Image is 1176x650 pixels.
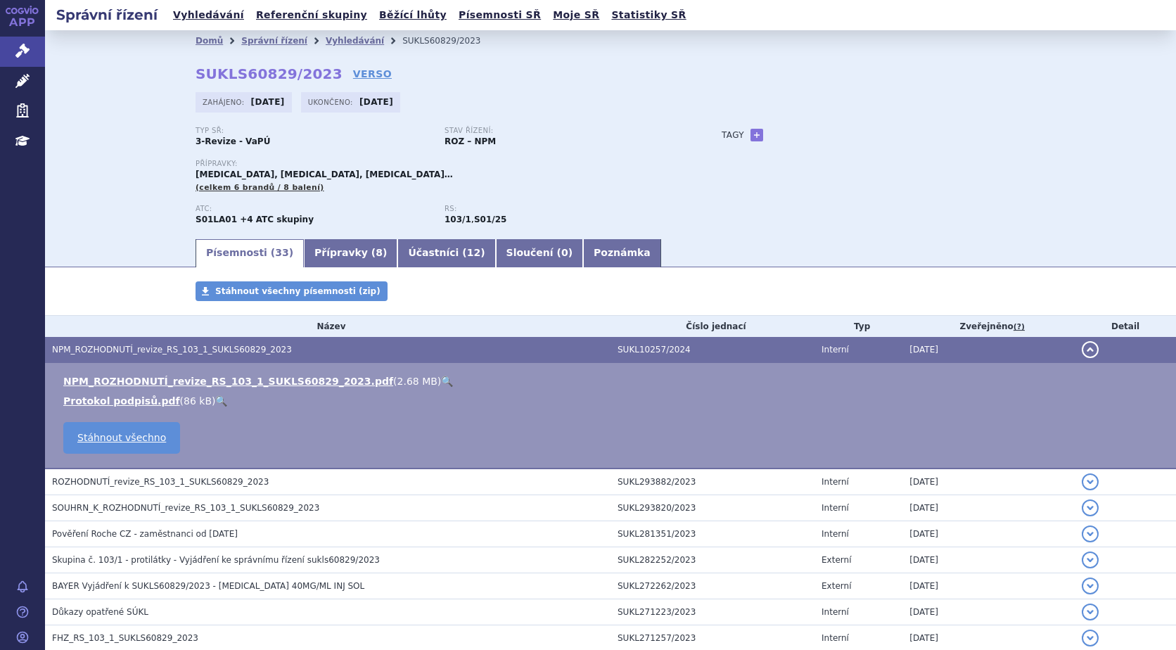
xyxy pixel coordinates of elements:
[52,529,238,539] span: Pověření Roche CZ - zaměstnanci od 22.11.2023
[52,503,319,513] span: SOUHRN_K_ROZHODNUTÍ_revize_RS_103_1_SUKLS60829_2023
[1075,316,1176,337] th: Detail
[240,215,314,224] strong: +4 ATC skupiny
[52,633,198,643] span: FHZ_RS_103_1_SUKLS60829_2023
[196,170,453,179] span: [MEDICAL_DATA], [MEDICAL_DATA], [MEDICAL_DATA]…
[611,599,814,625] td: SUKL271223/2023
[304,239,397,267] a: Přípravky (8)
[902,337,1075,363] td: [DATE]
[1082,630,1099,646] button: detail
[63,394,1162,408] li: ( )
[1082,341,1099,358] button: detail
[1082,473,1099,490] button: detail
[196,215,237,224] strong: VERTEPORFIN
[496,239,583,267] a: Sloučení (0)
[196,65,343,82] strong: SUKLS60829/2023
[359,97,393,107] strong: [DATE]
[822,607,849,617] span: Interní
[822,555,851,565] span: Externí
[52,607,148,617] span: Důkazy opatřené SÚKL
[611,573,814,599] td: SUKL272262/2023
[1082,499,1099,516] button: detail
[902,316,1075,337] th: Zveřejněno
[203,96,247,108] span: Zahájeno:
[445,205,694,226] div: ,
[375,6,451,25] a: Běžící lhůty
[196,205,430,213] p: ATC:
[353,67,392,81] a: VERSO
[607,6,690,25] a: Statistiky SŘ
[169,6,248,25] a: Vyhledávání
[241,36,307,46] a: Správní řízení
[52,345,292,355] span: NPM_ROZHODNUTÍ_revize_RS_103_1_SUKLS60829_2023
[52,581,364,591] span: BAYER Vyjádření k SUKLS60829/2023 - EYLEA 40MG/ML INJ SOL
[611,547,814,573] td: SUKL282252/2023
[45,316,611,337] th: Název
[561,247,568,258] span: 0
[611,495,814,521] td: SUKL293820/2023
[549,6,603,25] a: Moje SŘ
[196,160,694,168] p: Přípravky:
[722,127,744,144] h3: Tagy
[611,316,814,337] th: Číslo jednací
[376,247,383,258] span: 8
[902,469,1075,495] td: [DATE]
[454,6,545,25] a: Písemnosti SŘ
[583,239,661,267] a: Poznámka
[196,36,223,46] a: Domů
[445,136,496,146] strong: ROZ – NPM
[308,96,356,108] span: Ukončeno:
[251,97,285,107] strong: [DATE]
[445,127,679,135] p: Stav řízení:
[196,281,388,301] a: Stáhnout všechny písemnosti (zip)
[902,521,1075,547] td: [DATE]
[275,247,288,258] span: 33
[45,5,169,25] h2: Správní řízení
[814,316,902,337] th: Typ
[1082,525,1099,542] button: detail
[184,395,212,407] span: 86 kB
[902,573,1075,599] td: [DATE]
[196,239,304,267] a: Písemnosti (33)
[252,6,371,25] a: Referenční skupiny
[902,547,1075,573] td: [DATE]
[397,376,437,387] span: 2.68 MB
[63,376,393,387] a: NPM_ROZHODNUTÍ_revize_RS_103_1_SUKLS60829_2023.pdf
[196,183,324,192] span: (celkem 6 brandů / 8 balení)
[611,469,814,495] td: SUKL293882/2023
[822,477,849,487] span: Interní
[822,503,849,513] span: Interní
[902,599,1075,625] td: [DATE]
[750,129,763,141] a: +
[215,286,381,296] span: Stáhnout všechny písemnosti (zip)
[1082,578,1099,594] button: detail
[441,376,453,387] a: 🔍
[196,127,430,135] p: Typ SŘ:
[822,633,849,643] span: Interní
[822,345,849,355] span: Interní
[467,247,480,258] span: 12
[445,215,471,224] strong: látky k terapii věkem podmíněné makulární degenerace, lok.
[822,529,849,539] span: Interní
[215,395,227,407] a: 🔍
[196,136,270,146] strong: 3-Revize - VaPÚ
[822,581,851,591] span: Externí
[52,477,269,487] span: ROZHODNUTÍ_revize_RS_103_1_SUKLS60829_2023
[63,422,180,454] a: Stáhnout všechno
[397,239,495,267] a: Účastníci (12)
[402,30,499,51] li: SUKLS60829/2023
[1082,552,1099,568] button: detail
[611,337,814,363] td: SUKL10257/2024
[63,395,180,407] a: Protokol podpisů.pdf
[902,495,1075,521] td: [DATE]
[445,205,679,213] p: RS:
[326,36,384,46] a: Vyhledávání
[1082,604,1099,620] button: detail
[63,374,1162,388] li: ( )
[611,521,814,547] td: SUKL281351/2023
[1014,322,1025,332] abbr: (?)
[52,555,380,565] span: Skupina č. 103/1 - protilátky - Vyjádření ke správnímu řízení sukls60829/2023
[474,215,506,224] strong: aflibercept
